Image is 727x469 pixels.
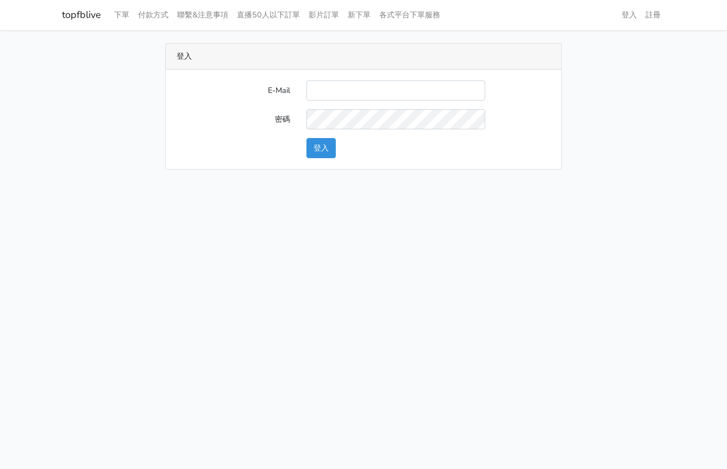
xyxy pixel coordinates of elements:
a: topfblive [62,4,101,26]
label: 密碼 [168,109,298,129]
div: 登入 [166,43,561,70]
a: 影片訂單 [304,4,343,26]
a: 登入 [617,4,641,26]
a: 新下單 [343,4,375,26]
a: 聯繫&注意事項 [173,4,233,26]
button: 登入 [306,138,336,158]
a: 直播50人以下訂單 [233,4,304,26]
a: 各式平台下單服務 [375,4,444,26]
a: 付款方式 [134,4,173,26]
a: 下單 [110,4,134,26]
a: 註冊 [641,4,665,26]
label: E-Mail [168,80,298,101]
